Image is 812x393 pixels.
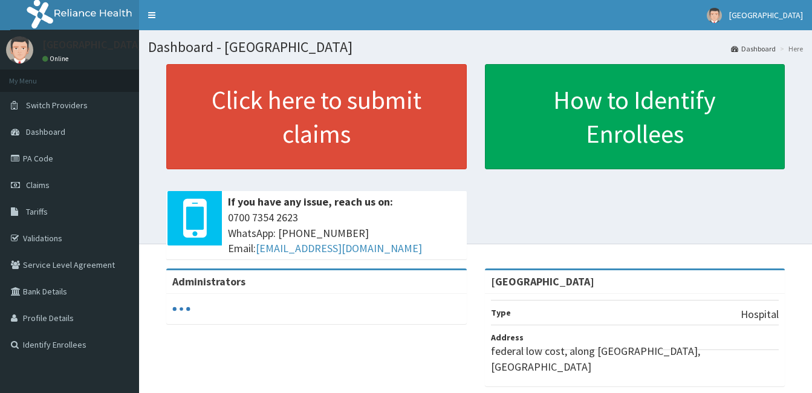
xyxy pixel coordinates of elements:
[491,307,511,318] b: Type
[172,274,245,288] b: Administrators
[172,300,190,318] svg: audio-loading
[148,39,803,55] h1: Dashboard - [GEOGRAPHIC_DATA]
[741,307,779,322] p: Hospital
[707,8,722,23] img: User Image
[491,274,594,288] strong: [GEOGRAPHIC_DATA]
[729,10,803,21] span: [GEOGRAPHIC_DATA]
[26,206,48,217] span: Tariffs
[166,64,467,169] a: Click here to submit claims
[228,195,393,209] b: If you have any issue, reach us on:
[228,210,461,256] span: 0700 7354 2623 WhatsApp: [PHONE_NUMBER] Email:
[731,44,776,54] a: Dashboard
[777,44,803,54] li: Here
[26,100,88,111] span: Switch Providers
[42,54,71,63] a: Online
[491,343,779,374] p: federal low cost, along [GEOGRAPHIC_DATA], [GEOGRAPHIC_DATA]
[256,241,422,255] a: [EMAIL_ADDRESS][DOMAIN_NAME]
[6,36,33,63] img: User Image
[42,39,142,50] p: [GEOGRAPHIC_DATA]
[491,332,524,343] b: Address
[26,180,50,190] span: Claims
[485,64,785,169] a: How to Identify Enrollees
[26,126,65,137] span: Dashboard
